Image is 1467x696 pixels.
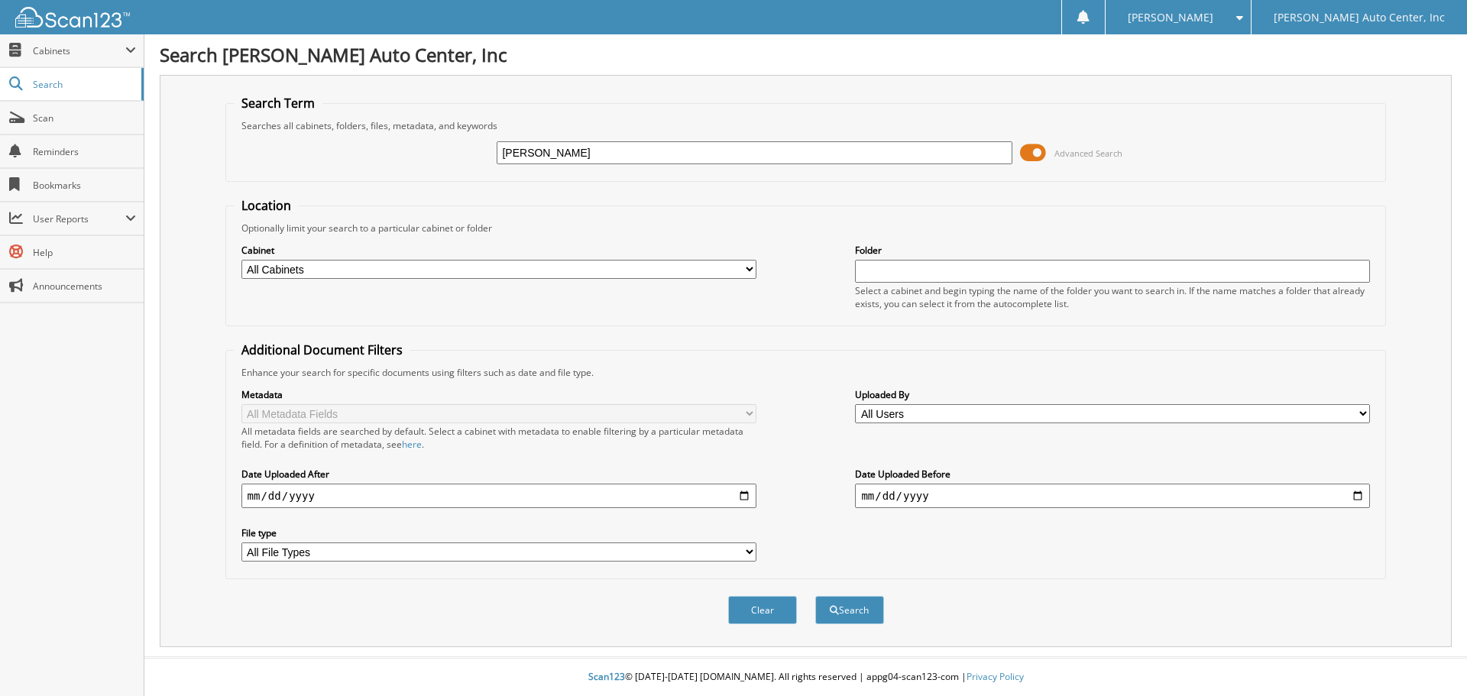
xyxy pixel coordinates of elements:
div: © [DATE]-[DATE] [DOMAIN_NAME]. All rights reserved | appg04-scan123-com | [144,659,1467,696]
div: Optionally limit your search to a particular cabinet or folder [234,222,1378,235]
label: Date Uploaded Before [855,468,1370,481]
span: Scan [33,112,136,125]
legend: Search Term [234,95,322,112]
label: Metadata [241,388,756,401]
label: Folder [855,244,1370,257]
span: Bookmarks [33,179,136,192]
span: Announcements [33,280,136,293]
span: Advanced Search [1054,147,1122,159]
span: Scan123 [588,670,625,683]
label: Date Uploaded After [241,468,756,481]
div: Enhance your search for specific documents using filters such as date and file type. [234,366,1378,379]
label: Cabinet [241,244,756,257]
img: scan123-logo-white.svg [15,7,130,28]
span: Cabinets [33,44,125,57]
input: end [855,484,1370,508]
label: File type [241,526,756,539]
legend: Additional Document Filters [234,342,410,358]
button: Search [815,596,884,624]
span: Help [33,246,136,259]
button: Clear [728,596,797,624]
div: All metadata fields are searched by default. Select a cabinet with metadata to enable filtering b... [241,425,756,451]
span: [PERSON_NAME] [1128,13,1213,22]
span: Reminders [33,145,136,158]
a: Privacy Policy [967,670,1024,683]
span: Search [33,78,134,91]
div: Searches all cabinets, folders, files, metadata, and keywords [234,119,1378,132]
h1: Search [PERSON_NAME] Auto Center, Inc [160,42,1452,67]
legend: Location [234,197,299,214]
span: [PERSON_NAME] Auto Center, Inc [1274,13,1445,22]
div: Select a cabinet and begin typing the name of the folder you want to search in. If the name match... [855,284,1370,310]
span: User Reports [33,212,125,225]
label: Uploaded By [855,388,1370,401]
a: here [402,438,422,451]
input: start [241,484,756,508]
